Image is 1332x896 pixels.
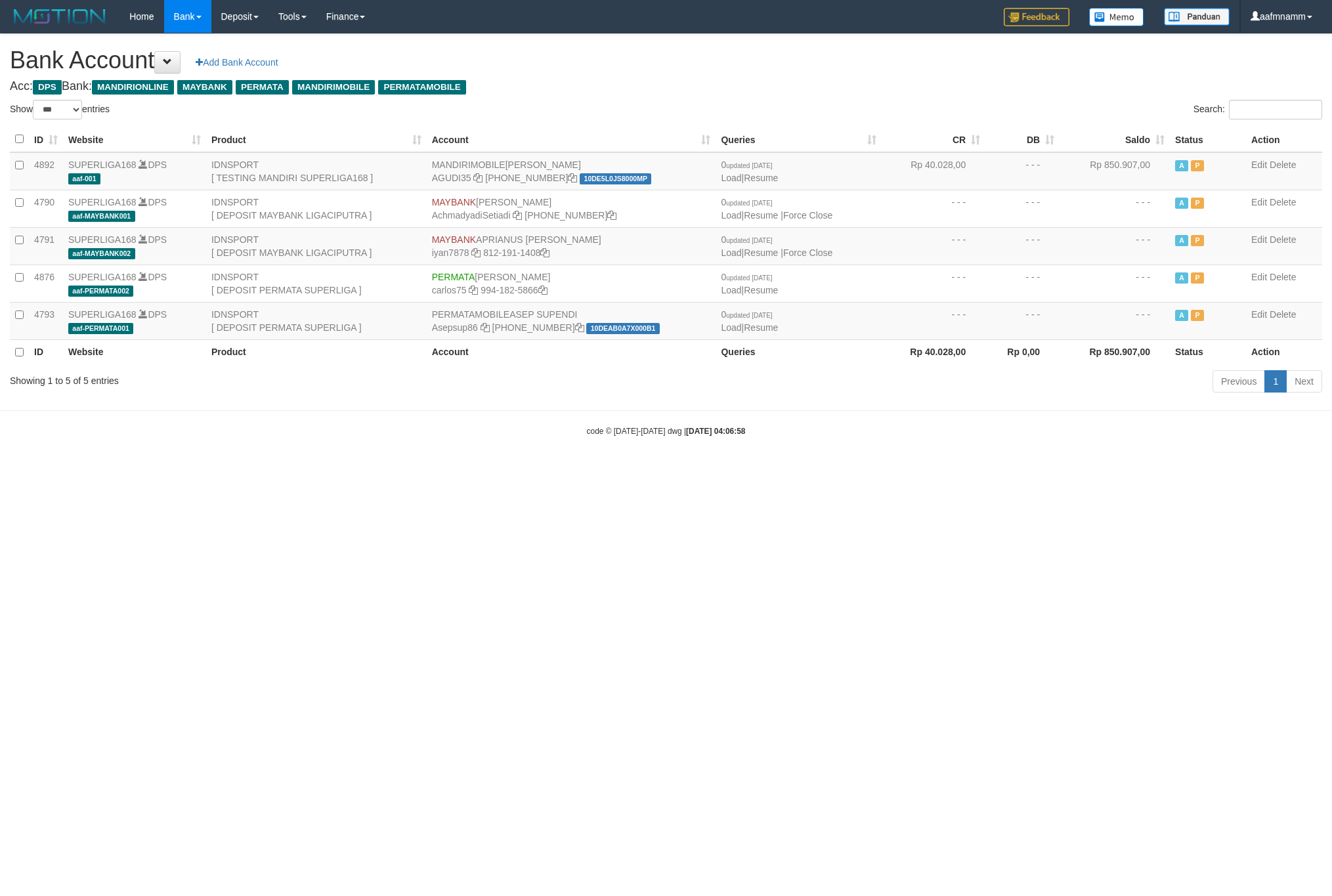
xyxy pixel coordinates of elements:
[29,339,63,365] th: ID
[721,234,772,245] span: 0
[985,339,1060,365] th: Rp 0,00
[568,173,577,183] a: Copy 1820013971841 to clipboard
[1270,197,1296,207] a: Delete
[1270,309,1296,320] a: Delete
[1191,310,1204,321] span: Paused
[744,210,778,221] a: Resume
[63,302,206,339] td: DPS
[1251,272,1267,282] a: Edit
[721,309,772,320] span: 0
[63,265,206,302] td: DPS
[985,190,1060,227] td: - - -
[1060,152,1170,190] td: Rp 850.907,00
[726,274,772,282] span: updated [DATE]
[29,190,63,227] td: 4790
[744,247,778,258] a: Resume
[1246,339,1322,365] th: Action
[985,265,1060,302] td: - - -
[206,227,427,265] td: IDNSPORT [ DEPOSIT MAYBANK LIGACIPUTRA ]
[432,173,471,183] a: AGUDI35
[473,173,483,183] a: Copy AGUDI35 to clipboard
[427,265,716,302] td: [PERSON_NAME] 994-182-5866
[1251,309,1267,320] a: Edit
[721,197,772,207] span: 0
[721,272,772,282] span: 0
[1193,100,1322,119] label: Search:
[432,285,467,295] a: carlos75
[427,127,716,152] th: Account: activate to sort column ascending
[985,227,1060,265] td: - - -
[63,339,206,365] th: Website
[1191,235,1204,246] span: Paused
[721,210,741,221] a: Load
[427,302,716,339] td: ASEP SUPENDI [PHONE_NUMBER]
[10,47,1322,74] h1: Bank Account
[68,323,133,334] span: aaf-PERMATA001
[68,309,137,320] a: SUPERLIGA168
[1175,272,1188,284] span: Active
[1060,227,1170,265] td: - - -
[68,272,137,282] a: SUPERLIGA168
[33,100,82,119] select: Showentries
[432,322,478,333] a: Asepsup86
[540,247,549,258] a: Copy 8121911408 to clipboard
[63,227,206,265] td: DPS
[744,173,778,183] a: Resume
[726,312,772,319] span: updated [DATE]
[1175,310,1188,321] span: Active
[607,210,616,221] a: Copy 8525906608 to clipboard
[575,322,584,333] a: Copy 9942725598 to clipboard
[1060,190,1170,227] td: - - -
[587,427,746,436] small: code © [DATE]-[DATE] dwg |
[716,339,882,365] th: Queries
[68,211,135,222] span: aaf-MAYBANK001
[726,237,772,244] span: updated [DATE]
[63,190,206,227] td: DPS
[1191,160,1204,171] span: Paused
[1270,272,1296,282] a: Delete
[721,285,741,295] a: Load
[206,339,427,365] th: Product
[10,7,110,26] img: MOTION_logo.png
[882,152,985,190] td: Rp 40.028,00
[882,265,985,302] td: - - -
[432,160,505,170] span: MANDIRIMOBILE
[432,197,476,207] span: MAYBANK
[882,227,985,265] td: - - -
[33,80,62,95] span: DPS
[10,80,1322,93] h4: Acc: Bank:
[10,369,545,387] div: Showing 1 to 5 of 5 entries
[1270,234,1296,245] a: Delete
[1175,235,1188,246] span: Active
[580,173,651,184] span: 10DE5L0JS8000MP
[985,302,1060,339] td: - - -
[882,190,985,227] td: - - -
[721,247,741,258] a: Load
[1191,198,1204,209] span: Paused
[427,339,716,365] th: Account
[432,234,476,245] span: MAYBANK
[1251,234,1267,245] a: Edit
[1004,8,1069,26] img: Feedback.jpg
[716,127,882,152] th: Queries: activate to sort column ascending
[882,127,985,152] th: CR: activate to sort column ascending
[726,200,772,207] span: updated [DATE]
[726,162,772,169] span: updated [DATE]
[206,265,427,302] td: IDNSPORT [ DEPOSIT PERMATA SUPERLIGA ]
[1191,272,1204,284] span: Paused
[985,127,1060,152] th: DB: activate to sort column ascending
[1264,370,1287,393] a: 1
[427,227,716,265] td: APRIANUS [PERSON_NAME] 812-191-1408
[1170,339,1246,365] th: Status
[177,80,232,95] span: MAYBANK
[721,197,832,221] span: | |
[432,272,475,282] span: PERMATA
[471,247,481,258] a: Copy iyan7878 to clipboard
[378,80,465,95] span: PERMATAMOBILE
[68,234,137,245] a: SUPERLIGA168
[744,322,778,333] a: Resume
[1229,100,1322,119] input: Search:
[1170,127,1246,152] th: Status
[432,309,510,320] span: PERMATAMOBILE
[586,323,659,334] span: 10DEAB0A7X000B1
